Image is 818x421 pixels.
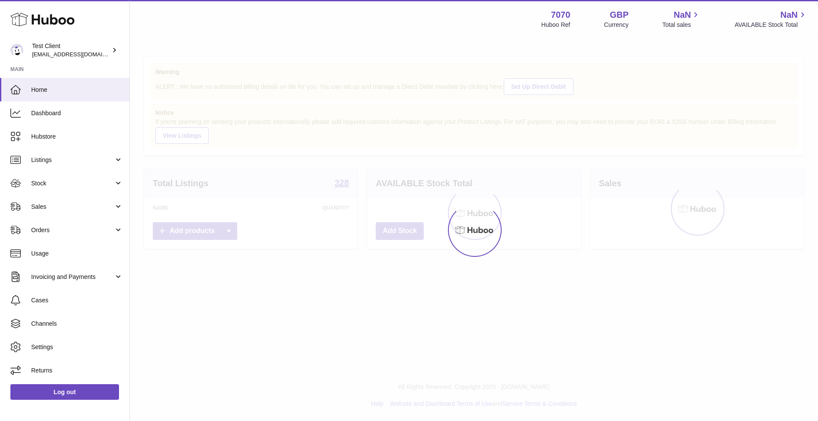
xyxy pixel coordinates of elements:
[32,42,110,58] div: Test Client
[610,9,628,21] strong: GBP
[10,384,119,400] a: Log out
[31,156,114,164] span: Listings
[734,21,808,29] span: AVAILABLE Stock Total
[604,21,629,29] div: Currency
[551,9,570,21] strong: 7070
[32,51,127,58] span: [EMAIL_ADDRESS][DOMAIN_NAME]
[31,133,123,141] span: Hubstore
[31,86,123,94] span: Home
[31,296,123,304] span: Cases
[662,21,701,29] span: Total sales
[31,109,123,117] span: Dashboard
[31,366,123,375] span: Returns
[10,44,23,57] img: internalAdmin-7070@internal.huboo.com
[31,179,114,188] span: Stock
[31,249,123,258] span: Usage
[734,9,808,29] a: NaN AVAILABLE Stock Total
[31,226,114,234] span: Orders
[673,9,691,21] span: NaN
[31,320,123,328] span: Channels
[31,203,114,211] span: Sales
[662,9,701,29] a: NaN Total sales
[31,273,114,281] span: Invoicing and Payments
[780,9,798,21] span: NaN
[541,21,570,29] div: Huboo Ref
[31,343,123,351] span: Settings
